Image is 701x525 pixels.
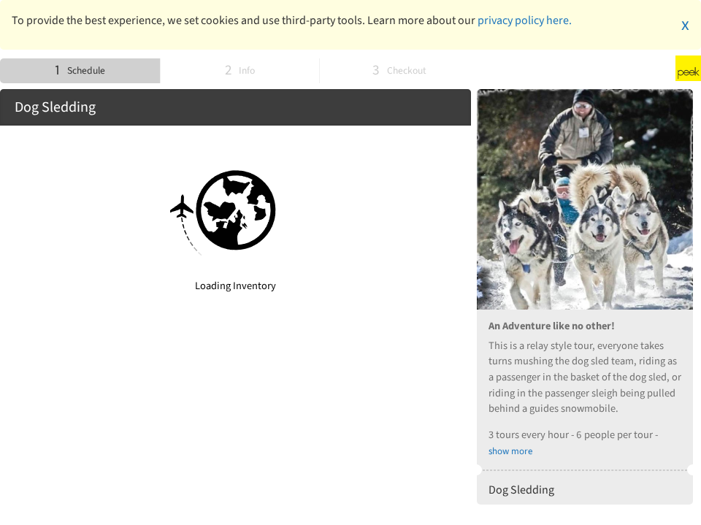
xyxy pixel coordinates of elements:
div: Loading Inventory [163,278,309,294]
div: Schedule [62,60,105,82]
div: Checkout [382,60,426,82]
img: u6HwaPqQnGkBDsgxDvot [477,89,693,310]
a: show more [489,445,532,458]
div: 1 [55,60,60,81]
li: 2 Info [160,58,320,83]
a: privacy policy here. [475,12,572,28]
div: 3 [372,60,380,81]
a: x [681,12,689,37]
h3: An Adventure like no other! [489,320,681,332]
img: Peek.com logo [675,55,701,81]
div: To provide the best experience, we set cookies and use third-party tools. Learn more about our [12,12,656,38]
p: 3 tours every hour - 6 people per tour - [489,427,681,443]
div: Info [234,60,256,82]
div: Powered by [DOMAIN_NAME] [541,64,663,78]
div: 2 [225,60,232,81]
div: Dog Sledding [489,481,681,499]
div: Dog Sledding [15,96,456,118]
p: This is a relay style tour, everyone takes turns mushing the dog sled team, riding as a passenger... [489,338,681,417]
li: 3 Checkout [319,58,479,83]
